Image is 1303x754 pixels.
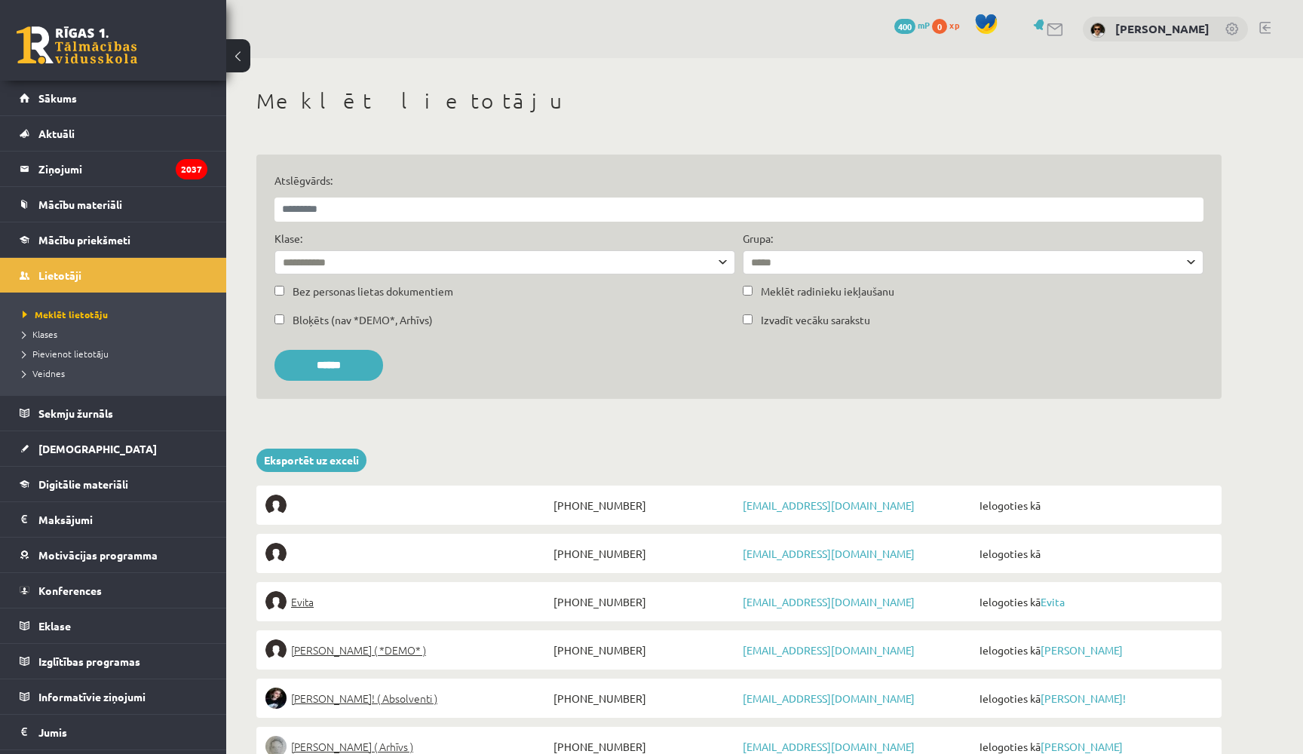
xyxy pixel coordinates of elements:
a: Digitālie materiāli [20,467,207,501]
span: 400 [894,19,915,34]
span: Lietotāji [38,268,81,282]
span: Konferences [38,584,102,597]
a: 0 xp [932,19,967,31]
a: Klases [23,327,211,341]
span: [PHONE_NUMBER] [550,495,739,516]
a: [EMAIL_ADDRESS][DOMAIN_NAME] [743,547,915,560]
span: 0 [932,19,947,34]
a: [PERSON_NAME]! [1041,691,1126,705]
a: [EMAIL_ADDRESS][DOMAIN_NAME] [743,595,915,608]
label: Atslēgvārds: [274,173,1203,188]
span: Klases [23,328,57,340]
label: Klase: [274,231,302,247]
a: Rīgas 1. Tālmācības vidusskola [17,26,137,64]
a: Pievienot lietotāju [23,347,211,360]
a: [EMAIL_ADDRESS][DOMAIN_NAME] [743,643,915,657]
a: Motivācijas programma [20,538,207,572]
legend: Maksājumi [38,502,207,537]
label: Bez personas lietas dokumentiem [293,284,453,299]
a: [PERSON_NAME] ( *DEMO* ) [265,639,550,661]
a: Mācību priekšmeti [20,222,207,257]
span: Pievienot lietotāju [23,348,109,360]
a: Jumis [20,715,207,749]
span: Sekmju žurnāls [38,406,113,420]
a: Veidnes [23,366,211,380]
a: Konferences [20,573,207,608]
a: [PERSON_NAME] [1041,643,1123,657]
span: Jumis [38,725,67,739]
a: [PERSON_NAME] [1041,740,1123,753]
a: Eksportēt uz exceli [256,449,366,472]
span: Aktuāli [38,127,75,140]
a: Maksājumi [20,502,207,537]
span: [PHONE_NUMBER] [550,639,739,661]
a: [EMAIL_ADDRESS][DOMAIN_NAME] [743,691,915,705]
span: [PHONE_NUMBER] [550,688,739,709]
span: [PERSON_NAME] ( *DEMO* ) [291,639,426,661]
a: [EMAIL_ADDRESS][DOMAIN_NAME] [743,740,915,753]
label: Meklēt radinieku iekļaušanu [761,284,894,299]
img: Sofija Anrio-Karlauska! [265,688,287,709]
label: Izvadīt vecāku sarakstu [761,312,870,328]
img: Ivo Čapiņš [1090,23,1105,38]
span: Izglītības programas [38,654,140,668]
span: xp [949,19,959,31]
a: Izglītības programas [20,644,207,679]
a: 400 mP [894,19,930,31]
i: 2037 [176,159,207,179]
label: Bloķēts (nav *DEMO*, Arhīvs) [293,312,433,328]
span: Digitālie materiāli [38,477,128,491]
span: Ielogoties kā [976,688,1213,709]
span: [PHONE_NUMBER] [550,543,739,564]
a: Sekmju žurnāls [20,396,207,431]
span: Ielogoties kā [976,591,1213,612]
span: Motivācijas programma [38,548,158,562]
span: [DEMOGRAPHIC_DATA] [38,442,157,455]
span: Mācību materiāli [38,198,122,211]
legend: Ziņojumi [38,152,207,186]
a: Aktuāli [20,116,207,151]
span: Meklēt lietotāju [23,308,108,320]
span: mP [918,19,930,31]
span: [PERSON_NAME]! ( Absolventi ) [291,688,437,709]
a: Meklēt lietotāju [23,308,211,321]
a: Eklase [20,608,207,643]
a: [DEMOGRAPHIC_DATA] [20,431,207,466]
label: Grupa: [743,231,773,247]
h1: Meklēt lietotāju [256,88,1222,114]
span: [PHONE_NUMBER] [550,591,739,612]
a: Evita [1041,595,1065,608]
a: Ziņojumi2037 [20,152,207,186]
span: Veidnes [23,367,65,379]
a: Lietotāji [20,258,207,293]
a: Sākums [20,81,207,115]
img: Evita [265,591,287,612]
span: Ielogoties kā [976,639,1213,661]
span: Eklase [38,619,71,633]
a: Mācību materiāli [20,187,207,222]
a: Informatīvie ziņojumi [20,679,207,714]
a: Evita [265,591,550,612]
span: Informatīvie ziņojumi [38,690,146,703]
span: Evita [291,591,314,612]
span: Ielogoties kā [976,495,1213,516]
span: Mācību priekšmeti [38,233,130,247]
a: [EMAIL_ADDRESS][DOMAIN_NAME] [743,498,915,512]
a: [PERSON_NAME] [1115,21,1209,36]
span: Sākums [38,91,77,105]
img: Elīna Elizabete Ancveriņa [265,639,287,661]
span: Ielogoties kā [976,543,1213,564]
a: [PERSON_NAME]! ( Absolventi ) [265,688,550,709]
